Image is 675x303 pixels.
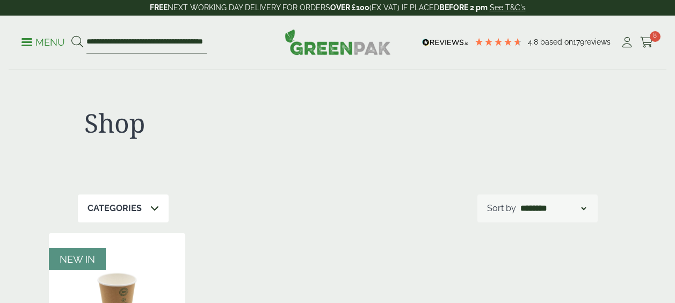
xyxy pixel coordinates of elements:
p: Menu [21,36,65,49]
span: 179 [573,38,584,46]
h1: Shop [84,107,331,139]
strong: FREE [150,3,168,12]
span: reviews [584,38,611,46]
span: NEW IN [60,254,95,265]
i: My Account [620,37,634,48]
p: Sort by [487,202,516,215]
a: 8 [640,34,654,50]
i: Cart [640,37,654,48]
select: Shop order [518,202,588,215]
strong: BEFORE 2 pm [439,3,488,12]
img: REVIEWS.io [422,39,469,46]
p: Categories [88,202,142,215]
div: 4.78 Stars [474,37,522,47]
span: 4.8 [528,38,540,46]
a: Menu [21,36,65,47]
img: GreenPak Supplies [285,29,391,55]
span: Based on [540,38,573,46]
strong: OVER £100 [330,3,369,12]
span: 8 [650,31,661,42]
a: See T&C's [490,3,526,12]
